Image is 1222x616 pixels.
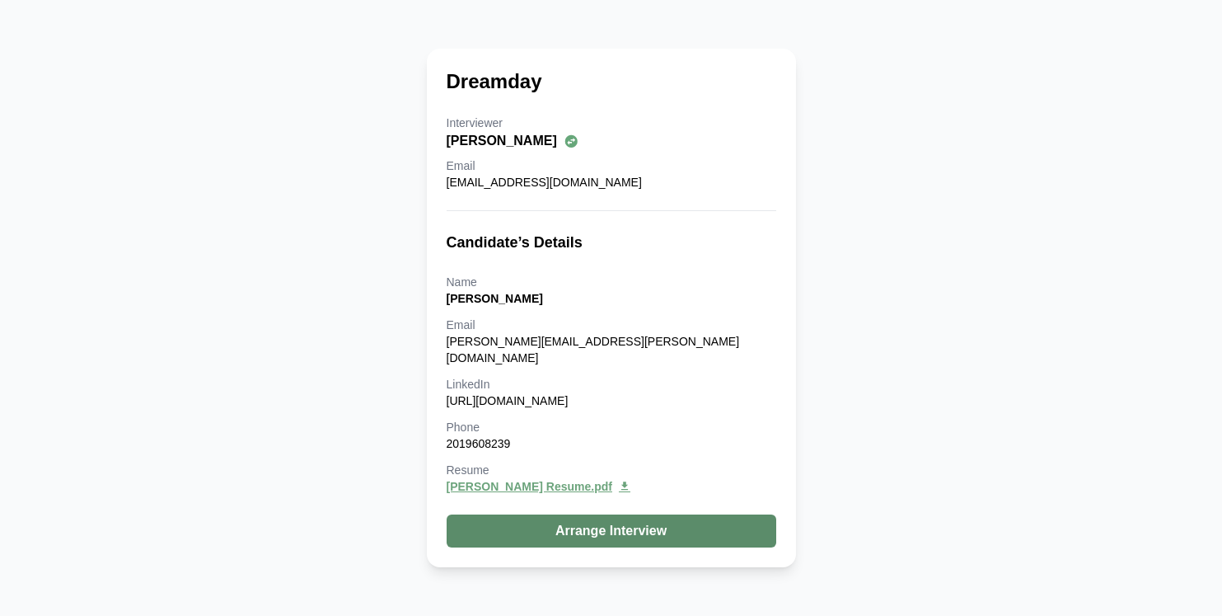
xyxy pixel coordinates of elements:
div: Resume [447,462,776,478]
div: Interviewer [447,115,776,131]
div: Phone [447,419,776,435]
div: Name [447,274,776,290]
button: Arrange Interview [447,515,776,548]
span: Email [447,159,475,172]
h3: Candidate’s Details [447,231,776,254]
div: [EMAIL_ADDRESS][DOMAIN_NAME] [447,174,776,190]
div: [PERSON_NAME] [447,131,776,151]
div: LinkedIn [447,376,776,393]
a: [URL][DOMAIN_NAME] [447,394,569,407]
a: [PERSON_NAME] Resume.pdf [447,478,776,495]
div: [PERSON_NAME] [447,290,776,307]
div: [PERSON_NAME][EMAIL_ADDRESS][PERSON_NAME][DOMAIN_NAME] [447,333,776,366]
div: Email [447,317,776,333]
h2: Dreamday [447,68,542,95]
div: 2019608239 [447,435,776,452]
